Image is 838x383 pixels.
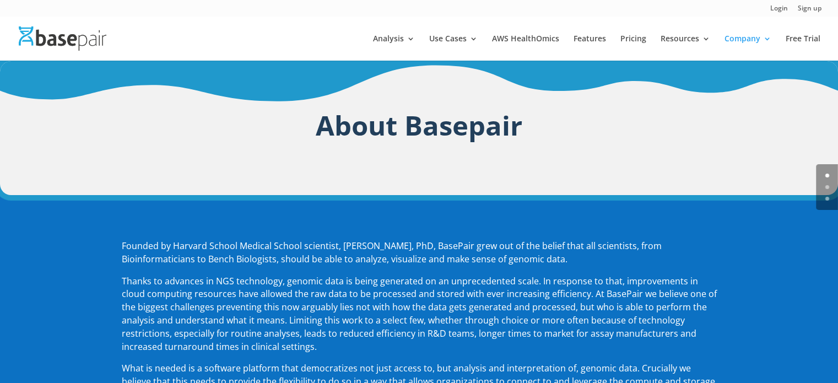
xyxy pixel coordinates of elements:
[770,5,788,17] a: Login
[825,174,829,177] a: 0
[825,185,829,189] a: 1
[122,106,717,150] h1: About Basepair
[429,35,478,61] a: Use Cases
[725,35,771,61] a: Company
[492,35,559,61] a: AWS HealthOmics
[786,35,820,61] a: Free Trial
[825,197,829,201] a: 2
[122,240,717,275] p: Founded by Harvard School Medical School scientist, [PERSON_NAME], PhD, BasePair grew out of the ...
[574,35,606,61] a: Features
[19,26,106,50] img: Basepair
[798,5,821,17] a: Sign up
[373,35,415,61] a: Analysis
[620,35,646,61] a: Pricing
[661,35,710,61] a: Resources
[122,275,717,353] span: Thanks to advances in NGS technology, genomic data is being generated on an unprecedented scale. ...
